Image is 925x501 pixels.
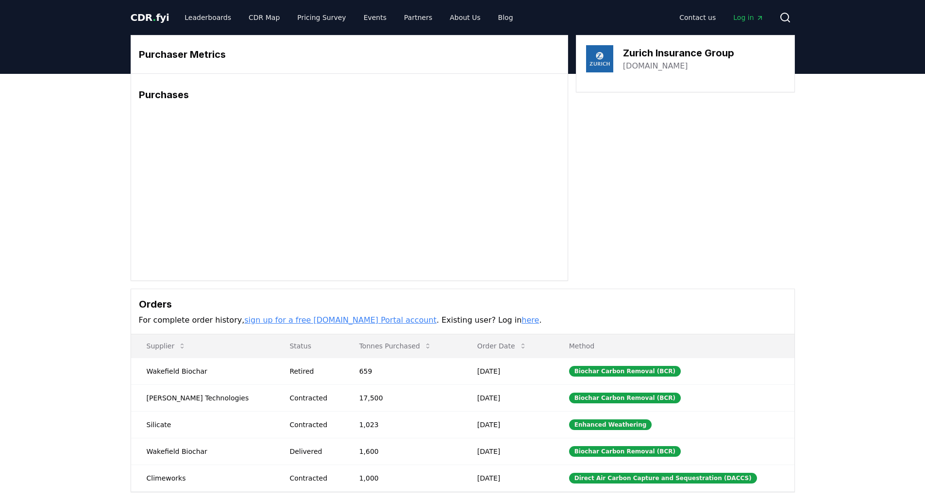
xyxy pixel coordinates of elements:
[131,465,274,491] td: Climeworks
[521,315,539,325] a: here
[396,9,440,26] a: Partners
[462,384,554,411] td: [DATE]
[586,45,613,72] img: Zurich Insurance Group-logo
[569,419,652,430] div: Enhanced Weathering
[139,47,560,62] h3: Purchaser Metrics
[139,336,194,356] button: Supplier
[561,341,787,351] p: Method
[241,9,287,26] a: CDR Map
[623,60,688,72] a: [DOMAIN_NAME]
[177,9,239,26] a: Leaderboards
[177,9,521,26] nav: Main
[131,438,274,465] td: Wakefield Biochar
[344,411,462,438] td: 1,023
[131,384,274,411] td: [PERSON_NAME] Technologies
[672,9,723,26] a: Contact us
[289,393,336,403] div: Contracted
[139,297,787,311] h3: Orders
[289,473,336,483] div: Contracted
[462,465,554,491] td: [DATE]
[733,13,763,22] span: Log in
[490,9,521,26] a: Blog
[623,46,734,60] h3: Zurich Insurance Group
[344,358,462,384] td: 659
[344,384,462,411] td: 17,500
[289,420,336,430] div: Contracted
[352,336,439,356] button: Tonnes Purchased
[131,411,274,438] td: Silicate
[152,12,156,23] span: .
[131,11,169,24] a: CDR.fyi
[462,358,554,384] td: [DATE]
[569,473,757,484] div: Direct Air Carbon Capture and Sequestration (DACCS)
[725,9,771,26] a: Log in
[289,9,353,26] a: Pricing Survey
[139,314,787,326] p: For complete order history, . Existing user? Log in .
[344,465,462,491] td: 1,000
[462,411,554,438] td: [DATE]
[569,393,681,403] div: Biochar Carbon Removal (BCR)
[672,9,771,26] nav: Main
[344,438,462,465] td: 1,600
[442,9,488,26] a: About Us
[569,446,681,457] div: Biochar Carbon Removal (BCR)
[289,447,336,456] div: Delivered
[244,315,437,325] a: sign up for a free [DOMAIN_NAME] Portal account
[356,9,394,26] a: Events
[289,366,336,376] div: Retired
[569,366,681,377] div: Biochar Carbon Removal (BCR)
[282,341,336,351] p: Status
[462,438,554,465] td: [DATE]
[470,336,535,356] button: Order Date
[139,87,560,102] h3: Purchases
[131,12,169,23] span: CDR fyi
[131,358,274,384] td: Wakefield Biochar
